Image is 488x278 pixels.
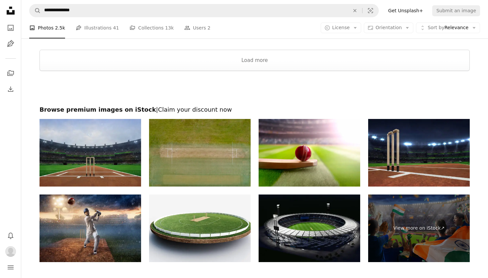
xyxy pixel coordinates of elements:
a: View more on iStock↗ [368,195,470,262]
a: Illustrations [4,37,17,50]
a: Get Unsplash+ [384,5,427,16]
a: Download History [4,83,17,96]
a: Users 2 [184,17,210,38]
button: License [321,23,362,33]
button: Orientation [364,23,413,33]
span: 41 [113,24,119,31]
button: Notifications [4,229,17,242]
form: Find visuals sitewide [29,4,379,17]
img: Grand cricket stadium with wooden wickets front view in daylight [40,119,141,187]
span: 2 [207,24,210,31]
a: Illustrations 41 [76,17,119,38]
h2: Browse premium images on iStock [40,106,470,114]
img: Illuminated round cricket stadium at night with wooden wickets closeup [368,119,470,187]
span: Orientation [375,25,402,30]
button: Menu [4,261,17,274]
span: License [332,25,350,30]
span: Sort by [428,25,444,30]
img: Cricket: Batsman on the stadium in action [40,195,141,262]
img: cricket leather ball resting on bat on the stadium pitch [259,119,360,187]
button: Profile [4,245,17,258]
a: Photos [4,21,17,34]
button: Clear [348,4,362,17]
button: Sort byRelevance [416,23,480,33]
img: Aerial view of a cricket ground. [149,119,251,187]
button: Load more [40,50,470,71]
img: Avatar of user Janhavi Mahajan [5,246,16,257]
span: Relevance [428,25,468,31]
button: Search Unsplash [30,4,41,17]
span: 13k [165,24,174,31]
button: Submit an image [432,5,480,16]
span: | Claim your discount now [156,106,232,113]
img: Stadium 3D Render [259,195,360,262]
a: Collections [4,67,17,80]
a: Collections 13k [129,17,174,38]
a: Home — Unsplash [4,4,17,19]
button: Visual search [363,4,378,17]
img: Round cricket stadium Cut out earth Empty Play Ground 3d illustration [149,195,251,262]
